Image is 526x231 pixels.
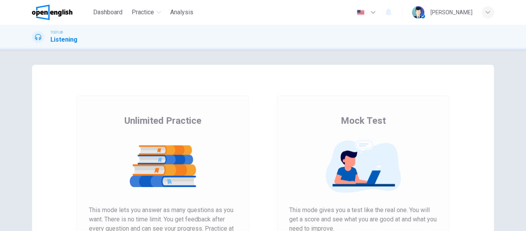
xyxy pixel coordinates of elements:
[50,35,77,44] h1: Listening
[124,115,201,127] span: Unlimited Practice
[93,8,122,17] span: Dashboard
[90,5,126,19] button: Dashboard
[129,5,164,19] button: Practice
[132,8,154,17] span: Practice
[167,5,196,19] button: Analysis
[341,115,386,127] span: Mock Test
[431,8,472,17] div: [PERSON_NAME]
[50,30,63,35] span: TOEFL®
[170,8,193,17] span: Analysis
[412,6,424,19] img: Profile picture
[32,5,90,20] a: OpenEnglish logo
[356,10,365,15] img: en
[32,5,72,20] img: OpenEnglish logo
